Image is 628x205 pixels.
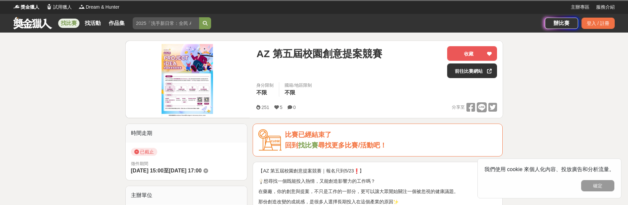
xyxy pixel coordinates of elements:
[280,105,283,110] span: 5
[447,63,497,78] a: 前往比賽網站
[393,199,399,205] img: ✨
[78,3,85,10] img: Logo
[447,46,497,61] button: 收藏
[13,3,20,10] img: Logo
[258,188,497,195] p: 在藥廠，你的創意與提案，不只是工作的一部分，更可以讓大眾開始關注一個被忽視的健康議題。
[258,129,282,151] img: Icon
[258,167,497,174] p: 【AZ 第五屆校園創意提案競賽｜報名只到5/23 】
[126,186,247,205] div: 主辦單位
[285,90,295,95] span: 不限
[256,82,274,89] div: 身分限制
[581,18,615,29] div: 登入 / 註冊
[256,46,382,61] span: AZ 第五屆校園創意提案競賽
[46,3,53,10] img: Logo
[258,179,264,184] img: 💡
[318,142,387,149] span: 尋找更多比賽/活動吧！
[258,178,497,185] p: 想尋找一個既能投入熱情，又能創造影響力的工作嗎？
[126,41,250,118] img: Cover Image
[82,19,103,28] a: 找活動
[285,129,497,140] div: 比賽已經結束了
[581,180,614,191] button: 確定
[13,4,39,11] a: Logo獎金獵人
[484,166,614,172] span: 我們使用 cookie 來個人化內容、投放廣告和分析流量。
[285,142,298,149] span: 回到
[164,168,169,173] span: 至
[46,4,72,11] a: Logo試用獵人
[86,4,119,11] span: Dream & Hunter
[452,102,465,112] span: 分享至
[354,168,359,174] img: ❗️
[131,161,148,166] span: 徵件期間
[131,148,157,156] span: 已截止
[106,19,127,28] a: 作品集
[53,4,72,11] span: 試用獵人
[126,124,247,143] div: 時間走期
[131,168,164,173] span: [DATE] 15:00
[571,4,589,11] a: 主辦專區
[261,105,269,110] span: 251
[21,4,39,11] span: 獎金獵人
[293,105,296,110] span: 0
[169,168,201,173] span: [DATE] 17:00
[285,82,312,89] div: 國籍/地區限制
[256,90,267,95] span: 不限
[545,18,578,29] a: 辦比賽
[298,142,318,149] a: 找比賽
[58,19,79,28] a: 找比賽
[596,4,615,11] a: 服務介紹
[78,4,119,11] a: LogoDream & Hunter
[133,17,199,29] input: 2025「洗手新日常：全民 ALL IN」洗手歌全台徵選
